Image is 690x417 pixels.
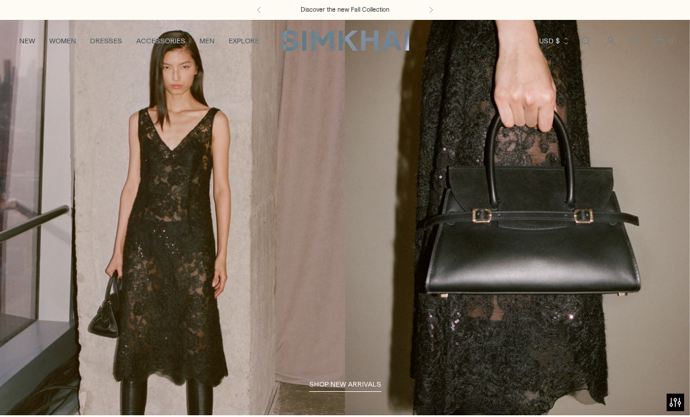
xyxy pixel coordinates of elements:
[648,29,671,53] a: Open cart modal
[309,380,381,388] span: shop new arrivals
[574,29,598,53] a: Open search modal
[665,35,676,46] span: 0
[539,28,570,54] button: USD $
[301,5,389,15] a: Discover the new Fall Collection
[136,28,185,54] a: ACCESSORIES
[281,29,409,52] a: SIMKHAI
[199,28,215,54] a: MEN
[623,29,647,53] a: Wishlist
[309,380,381,392] a: shop new arrivals
[90,28,122,54] a: DRESSES
[19,28,35,54] a: NEW
[49,28,76,54] a: WOMEN
[599,29,622,53] a: Go to the account page
[229,28,259,54] a: EXPLORE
